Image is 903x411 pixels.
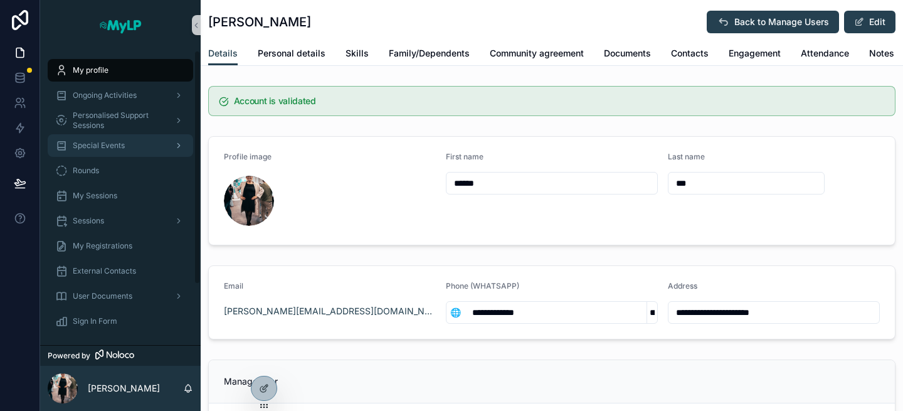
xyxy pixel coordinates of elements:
span: Back to Manage Users [734,16,829,28]
span: User Documents [73,291,132,301]
h1: [PERSON_NAME] [208,13,311,31]
a: My Registrations [48,235,193,257]
a: Family/Dependents [389,42,470,67]
a: Rounds [48,159,193,182]
span: Profile image [224,152,272,161]
a: User Documents [48,285,193,307]
span: Personal details [258,47,325,60]
a: Engagement [729,42,781,67]
span: Engagement [729,47,781,60]
span: Contacts [671,47,709,60]
span: Personalised Support Sessions [73,110,164,131]
button: Select Button [446,301,465,324]
img: App logo [98,15,142,35]
a: Skills [346,42,369,67]
a: Personalised Support Sessions [48,109,193,132]
a: Ongoing Activities [48,84,193,107]
span: Special Events [73,141,125,151]
span: Attendance [801,47,849,60]
span: Details [208,47,238,60]
span: Last name [668,152,705,161]
a: Community agreement [490,42,584,67]
span: Rounds [73,166,99,176]
a: Powered by [40,345,201,366]
a: Sign In Form [48,310,193,333]
a: My Sessions [48,184,193,207]
h5: Account is validated [234,97,885,105]
span: My profile [73,65,108,75]
a: My profile [48,59,193,82]
span: Ongoing Activities [73,90,137,100]
span: External Contacts [73,266,136,276]
span: My Registrations [73,241,132,251]
a: Attendance [801,42,849,67]
button: Edit [844,11,895,33]
span: Address [668,281,697,291]
span: 🌐 [450,306,461,319]
a: Details [208,42,238,66]
span: Skills [346,47,369,60]
span: First name [446,152,483,161]
span: My Sessions [73,191,117,201]
span: Notes [869,47,894,60]
span: Manage user [224,376,278,387]
span: Sign In Form [73,316,117,326]
a: Special Events [48,134,193,157]
span: Family/Dependents [389,47,470,60]
span: Powered by [48,351,90,361]
a: Notes [869,42,894,67]
span: Community agreement [490,47,584,60]
div: scrollable content [40,50,201,345]
a: Documents [604,42,651,67]
a: [PERSON_NAME][EMAIL_ADDRESS][DOMAIN_NAME] [224,305,436,318]
span: Email [224,281,243,291]
span: Documents [604,47,651,60]
button: Back to Manage Users [707,11,839,33]
a: External Contacts [48,260,193,282]
p: [PERSON_NAME] [88,382,160,395]
a: Contacts [671,42,709,67]
a: Sessions [48,210,193,232]
span: Phone (WHATSAPP) [446,281,519,291]
a: Personal details [258,42,325,67]
span: Sessions [73,216,104,226]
